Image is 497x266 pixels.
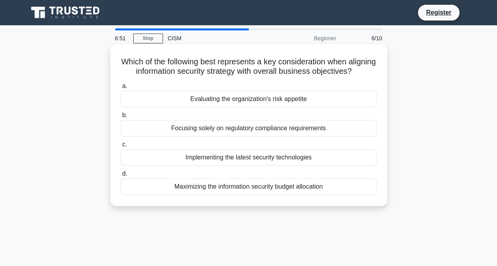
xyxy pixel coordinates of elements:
[421,7,456,17] a: Register
[163,30,272,46] div: CISM
[121,120,377,137] div: Focusing solely on regulatory compliance requirements
[133,34,163,43] a: Stop
[110,30,133,46] div: 6:51
[122,82,127,89] span: a.
[121,91,377,107] div: Evaluating the organization's risk appetite
[122,141,127,148] span: c.
[120,57,378,77] h5: Which of the following best represents a key consideration when aligning information security str...
[121,178,377,195] div: Maximizing the information security budget allocation
[341,30,387,46] div: 6/10
[122,170,127,177] span: d.
[272,30,341,46] div: Beginner
[122,112,127,118] span: b.
[121,149,377,166] div: Implementing the latest security technologies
